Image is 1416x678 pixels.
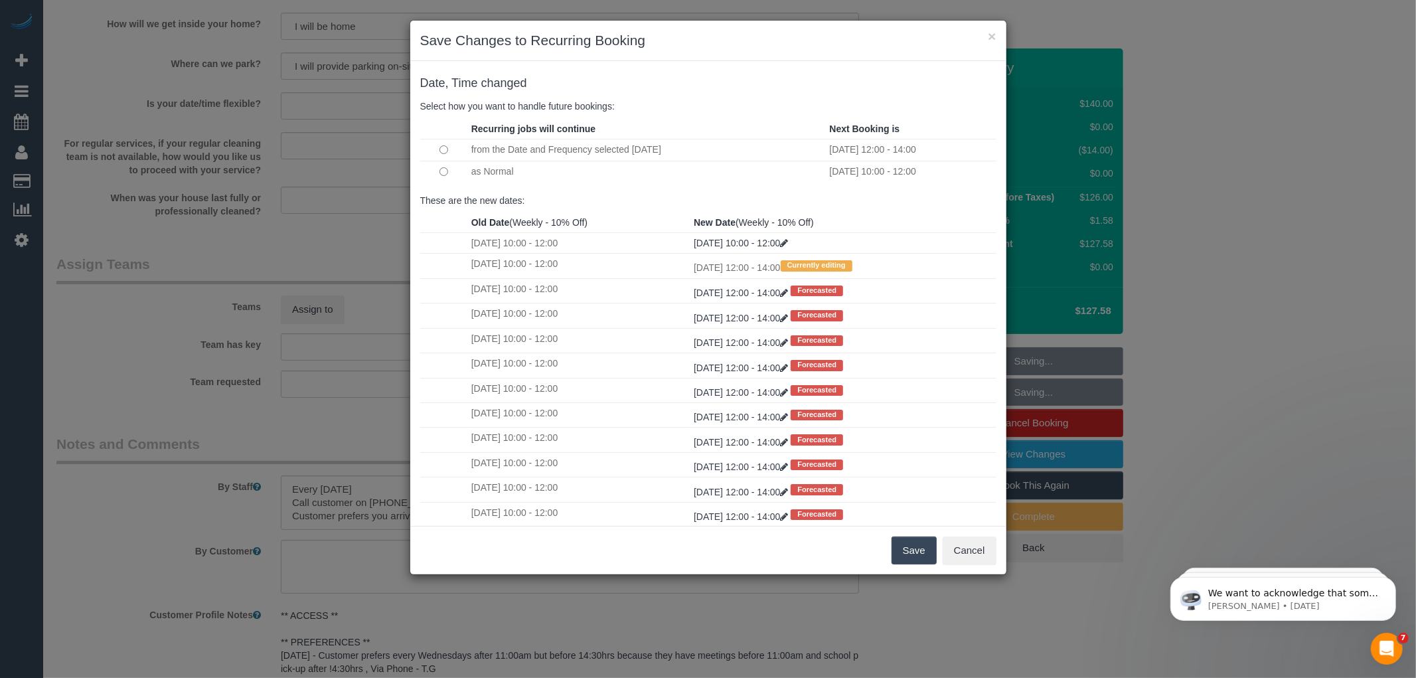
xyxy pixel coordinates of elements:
strong: Next Booking is [829,124,900,134]
td: [DATE] 12:00 - 14:00 [826,139,996,161]
td: [DATE] 10:00 - 12:00 [468,328,690,353]
span: Forecasted [791,385,843,396]
span: 7 [1398,633,1409,643]
td: [DATE] 10:00 - 12:00 [468,477,690,502]
a: [DATE] 10:00 - 12:00 [694,238,788,248]
a: [DATE] 12:00 - 14:00 [694,487,791,497]
iframe: Intercom notifications message [1150,549,1416,642]
a: [DATE] 12:00 - 14:00 [694,363,791,373]
a: [DATE] 12:00 - 14:00 [694,288,791,298]
td: as Normal [468,161,826,182]
strong: Old Date [471,217,510,228]
td: [DATE] 10:00 - 12:00 [468,233,690,254]
span: Forecasted [791,410,843,420]
span: Forecasted [791,484,843,495]
th: (Weekly - 10% Off) [690,212,996,233]
span: We want to acknowledge that some users may be experiencing lag or slower performance in our softw... [58,39,228,220]
a: [DATE] 12:00 - 14:00 [694,437,791,448]
button: × [988,29,996,43]
a: [DATE] 12:00 - 14:00 [694,337,791,348]
a: [DATE] 12:00 - 14:00 [694,511,791,522]
td: from the Date and Frequency selected [DATE] [468,139,826,161]
a: [DATE] 12:00 - 14:00 [694,412,791,422]
td: [DATE] 10:00 - 12:00 [468,452,690,477]
td: [DATE] 10:00 - 12:00 [468,303,690,328]
td: [DATE] 10:00 - 12:00 [468,428,690,452]
span: Forecasted [791,310,843,321]
td: [DATE] 10:00 - 12:00 [826,161,996,182]
td: [DATE] 10:00 - 12:00 [468,254,690,278]
th: (Weekly - 10% Off) [468,212,690,233]
span: Forecasted [791,286,843,296]
span: Forecasted [791,460,843,470]
span: Forecasted [791,434,843,445]
span: Date, Time [420,76,478,90]
a: [DATE] 12:00 - 14:00 [694,313,791,323]
iframe: Intercom live chat [1371,633,1403,665]
span: Forecasted [791,360,843,371]
span: Forecasted [791,335,843,346]
td: [DATE] 10:00 - 12:00 [468,278,690,303]
td: [DATE] 10:00 - 12:00 [468,502,690,527]
button: Save [892,537,937,564]
a: [DATE] 12:00 - 14:00 [694,387,791,398]
button: Cancel [943,537,996,564]
span: Forecasted [791,509,843,520]
p: These are the new dates: [420,194,996,207]
p: Select how you want to handle future bookings: [420,100,996,113]
td: [DATE] 10:00 - 12:00 [468,378,690,402]
span: Currently editing [781,260,852,271]
h3: Save Changes to Recurring Booking [420,31,996,50]
p: Message from Ellie, sent 2w ago [58,51,229,63]
strong: Recurring jobs will continue [471,124,595,134]
td: [DATE] 12:00 - 14:00 [690,254,996,278]
td: [DATE] 10:00 - 12:00 [468,402,690,427]
h4: changed [420,77,996,90]
strong: New Date [694,217,736,228]
td: [DATE] 10:00 - 12:00 [468,353,690,378]
a: [DATE] 12:00 - 14:00 [694,462,791,472]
